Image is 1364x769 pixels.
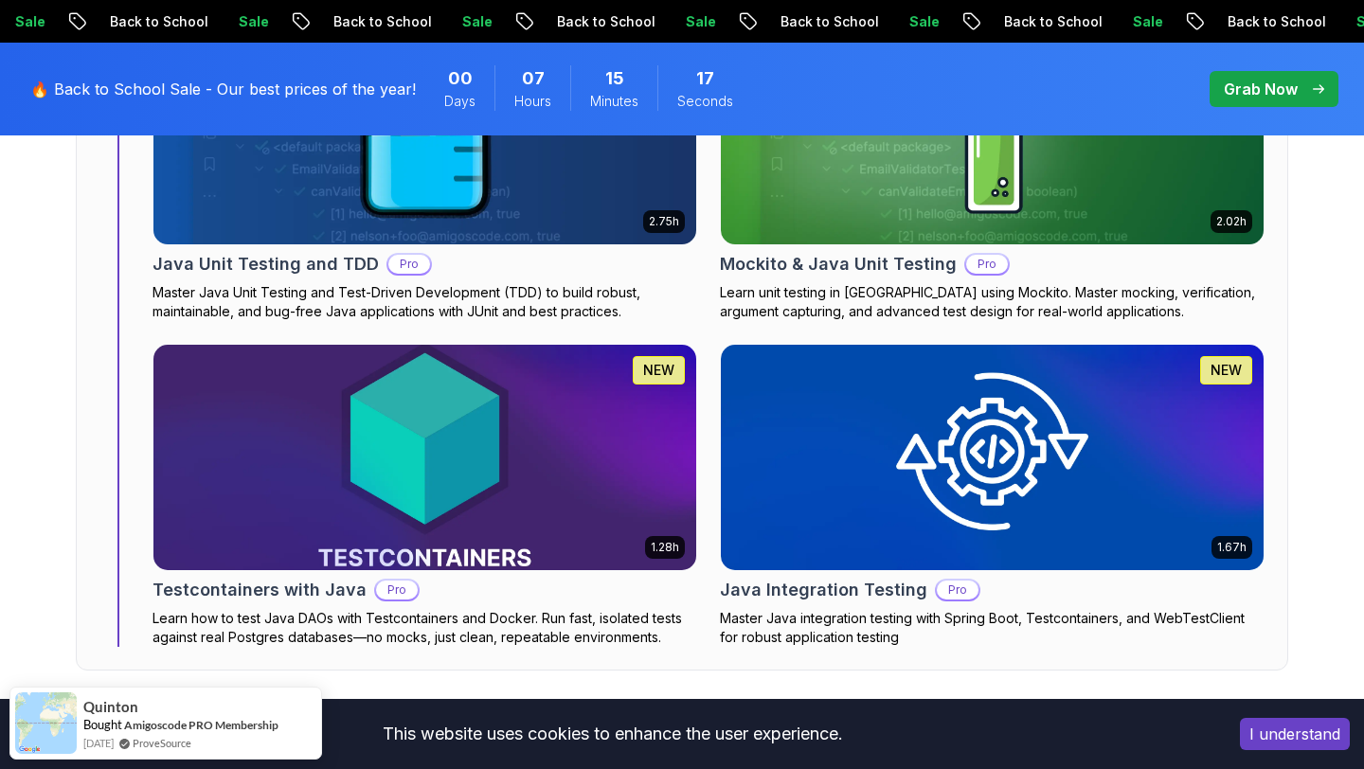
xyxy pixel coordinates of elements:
[153,345,696,570] img: Testcontainers with Java card
[153,18,697,321] a: Java Unit Testing and TDD card2.75hNEWJava Unit Testing and TDDProMaster Java Unit Testing and Te...
[696,65,714,92] span: 17 Seconds
[1216,214,1247,229] p: 2.02h
[1271,12,1332,31] p: Sale
[720,18,1265,321] a: Mockito & Java Unit Testing card2.02hNEWMockito & Java Unit TestingProLearn unit testing in [GEOG...
[15,692,77,754] img: provesource social proof notification image
[83,717,122,732] span: Bought
[153,577,367,603] h2: Testcontainers with Java
[605,65,624,92] span: 15 Minutes
[25,12,153,31] p: Back to School
[153,12,214,31] p: Sale
[590,92,638,111] span: Minutes
[651,540,679,555] p: 1.28h
[937,581,978,599] p: Pro
[83,699,138,715] span: Quinton
[377,12,438,31] p: Sale
[1048,12,1108,31] p: Sale
[721,345,1264,570] img: Java Integration Testing card
[522,65,545,92] span: 7 Hours
[1211,361,1242,380] p: NEW
[643,361,674,380] p: NEW
[83,735,114,751] span: [DATE]
[153,344,697,647] a: Testcontainers with Java card1.28hNEWTestcontainers with JavaProLearn how to test Java DAOs with ...
[14,713,1211,755] div: This website uses cookies to enhance the user experience.
[601,12,661,31] p: Sale
[1224,78,1298,100] p: Grab Now
[695,12,824,31] p: Back to School
[30,78,416,100] p: 🔥 Back to School Sale - Our best prices of the year!
[388,255,430,274] p: Pro
[649,214,679,229] p: 2.75h
[1142,12,1271,31] p: Back to School
[824,12,885,31] p: Sale
[133,735,191,751] a: ProveSource
[472,12,601,31] p: Back to School
[720,251,957,277] h2: Mockito & Java Unit Testing
[376,581,418,599] p: Pro
[720,283,1265,321] p: Learn unit testing in [GEOGRAPHIC_DATA] using Mockito. Master mocking, verification, argument cap...
[444,92,476,111] span: Days
[720,577,927,603] h2: Java Integration Testing
[720,344,1265,647] a: Java Integration Testing card1.67hNEWJava Integration TestingProMaster Java integration testing w...
[153,251,379,277] h2: Java Unit Testing and TDD
[248,12,377,31] p: Back to School
[919,12,1048,31] p: Back to School
[1240,718,1350,750] button: Accept cookies
[677,92,733,111] span: Seconds
[153,283,697,321] p: Master Java Unit Testing and Test-Driven Development (TDD) to build robust, maintainable, and bug...
[448,65,473,92] span: 0 Days
[720,609,1265,647] p: Master Java integration testing with Spring Boot, Testcontainers, and WebTestClient for robust ap...
[1217,540,1247,555] p: 1.67h
[124,718,278,732] a: Amigoscode PRO Membership
[966,255,1008,274] p: Pro
[153,609,697,647] p: Learn how to test Java DAOs with Testcontainers and Docker. Run fast, isolated tests against real...
[514,92,551,111] span: Hours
